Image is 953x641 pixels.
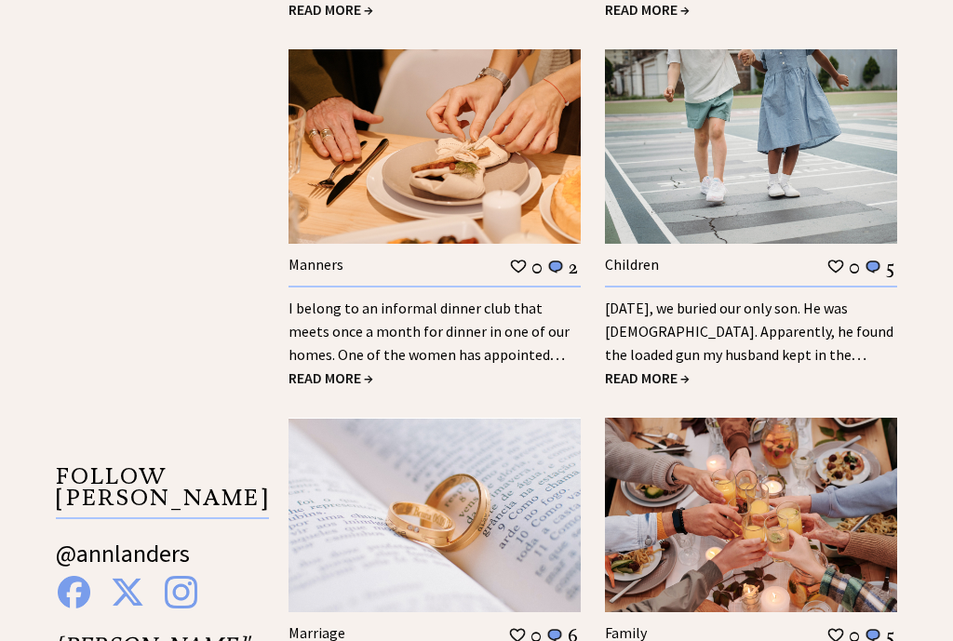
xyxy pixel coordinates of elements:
[605,418,897,612] img: family.jpg
[605,299,893,410] a: [DATE], we buried our only son. He was [DEMOGRAPHIC_DATA]. Apparently, he found the loaded gun my...
[56,538,190,587] a: @annlanders
[546,259,565,275] img: message_round%201.png
[509,258,528,275] img: heart_outline%201.png
[289,49,581,244] img: manners.jpg
[605,49,897,244] img: children.jpg
[56,466,269,519] p: FOLLOW [PERSON_NAME]
[605,255,659,274] a: Children
[289,255,343,274] a: Manners
[885,255,895,279] td: 5
[864,259,882,275] img: message_round%201.png
[111,576,144,608] img: x%20blue.png
[848,255,861,279] td: 0
[568,255,579,279] td: 2
[289,299,570,387] a: I belong to an informal dinner club that meets once a month for dinner in one of our homes. One o...
[56,7,242,379] iframe: Advertisement
[289,368,373,387] a: READ MORE →
[165,576,197,608] img: instagram%20blue.png
[530,255,544,279] td: 0
[58,576,90,608] img: facebook%20blue.png
[289,418,581,612] img: marriage.jpg
[826,258,845,275] img: heart_outline%201.png
[605,368,690,387] a: READ MORE →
